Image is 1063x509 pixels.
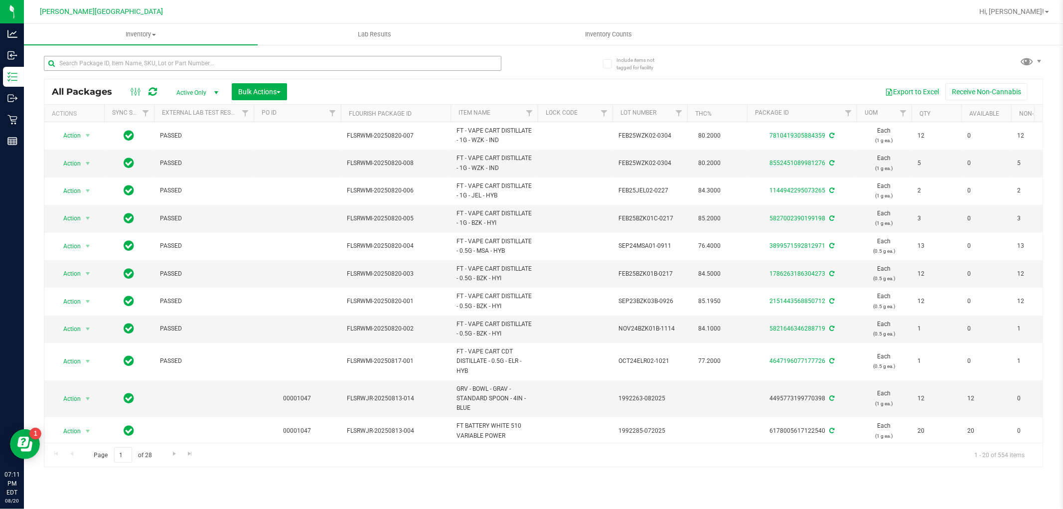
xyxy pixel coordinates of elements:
[917,241,955,251] span: 13
[840,105,857,122] a: Filter
[7,50,17,60] inline-svg: Inbound
[44,56,501,71] input: Search Package ID, Item Name, SKU, Lot or Part Number...
[618,297,681,306] span: SEP23BZK03B-0926
[863,209,906,228] span: Each
[124,354,135,368] span: In Sync
[863,218,906,228] p: (1 g ea.)
[917,324,955,334] span: 1
[828,395,834,402] span: Sync from Compliance System
[693,267,726,281] span: 84.5000
[82,267,94,281] span: select
[863,246,906,256] p: (0.5 g ea.)
[863,329,906,339] p: (0.5 g ea.)
[160,356,248,366] span: PASSED
[693,211,726,226] span: 85.2000
[54,184,81,198] span: Action
[879,83,945,100] button: Export to Excel
[114,447,132,463] input: 1
[160,159,248,168] span: PASSED
[618,131,681,141] span: FEB25WZK02-0304
[1017,214,1055,223] span: 3
[863,237,906,256] span: Each
[82,424,94,438] span: select
[919,110,930,117] a: Qty
[618,426,681,436] span: 1992285-072025
[865,109,878,116] a: UOM
[7,136,17,146] inline-svg: Reports
[828,187,834,194] span: Sync from Compliance System
[618,241,681,251] span: SEP24MSA01-0911
[54,129,81,143] span: Action
[863,421,906,440] span: Each
[183,447,197,461] a: Go to the last page
[82,184,94,198] span: select
[456,264,532,283] span: FT - VAPE CART DISTILLATE - 0.5G - BZK - HYI
[456,384,532,413] span: GRV - BOWL - GRAV - STANDARD SPOON - 4IN - BLUE
[917,159,955,168] span: 5
[456,154,532,172] span: FT - VAPE CART DISTILLATE - 1G - WZK - IND
[967,186,1005,195] span: 0
[82,129,94,143] span: select
[769,357,825,364] a: 4647196077177726
[863,274,906,283] p: (0.5 g ea.)
[1017,131,1055,141] span: 12
[112,109,151,116] a: Sync Status
[618,269,681,279] span: FEB25BZK01B-0217
[347,426,445,436] span: FLSRWJR-20250813-004
[863,126,906,145] span: Each
[967,159,1005,168] span: 0
[54,211,81,225] span: Action
[54,322,81,336] span: Action
[456,421,532,440] span: FT BATTERY WHITE 510 VARIABLE POWER
[160,214,248,223] span: PASSED
[618,394,681,403] span: 1992263-082025
[917,186,955,195] span: 2
[284,427,311,434] a: 00001047
[521,105,538,122] a: Filter
[917,269,955,279] span: 12
[863,264,906,283] span: Each
[124,294,135,308] span: In Sync
[895,105,911,122] a: Filter
[917,214,955,223] span: 3
[618,324,681,334] span: NOV24BZK01B-1114
[863,431,906,441] p: (1 g ea.)
[769,325,825,332] a: 5821646346288719
[124,156,135,170] span: In Sync
[1017,159,1055,168] span: 5
[769,215,825,222] a: 5827002390199198
[967,297,1005,306] span: 0
[828,427,834,434] span: Sync from Compliance System
[82,239,94,253] span: select
[456,292,532,311] span: FT - VAPE CART DISTILLATE - 0.5G - BZK - HYI
[232,83,287,100] button: Bulk Actions
[828,132,834,139] span: Sync from Compliance System
[162,109,240,116] a: External Lab Test Result
[618,186,681,195] span: FEB25JEL02-0227
[1017,324,1055,334] span: 1
[347,131,445,141] span: FLSRWMI-20250820-007
[124,424,135,438] span: In Sync
[82,211,94,225] span: select
[347,394,445,403] span: FLSRWJR-20250813-014
[671,105,687,122] a: Filter
[82,392,94,406] span: select
[124,211,135,225] span: In Sync
[456,126,532,145] span: FT - VAPE CART DISTILLATE - 1G - WZK - IND
[347,159,445,168] span: FLSRWMI-20250820-008
[863,154,906,172] span: Each
[863,292,906,311] span: Each
[863,181,906,200] span: Each
[967,241,1005,251] span: 0
[167,447,181,461] a: Go to the next page
[769,132,825,139] a: 7810419305884359
[160,241,248,251] span: PASSED
[769,242,825,249] a: 3899571592812971
[456,237,532,256] span: FT - VAPE CART DISTILLATE - 0.5G - MSA - HYB
[124,183,135,197] span: In Sync
[85,447,160,463] span: Page of 28
[693,129,726,143] span: 80.2000
[693,322,726,336] span: 84.1000
[7,115,17,125] inline-svg: Retail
